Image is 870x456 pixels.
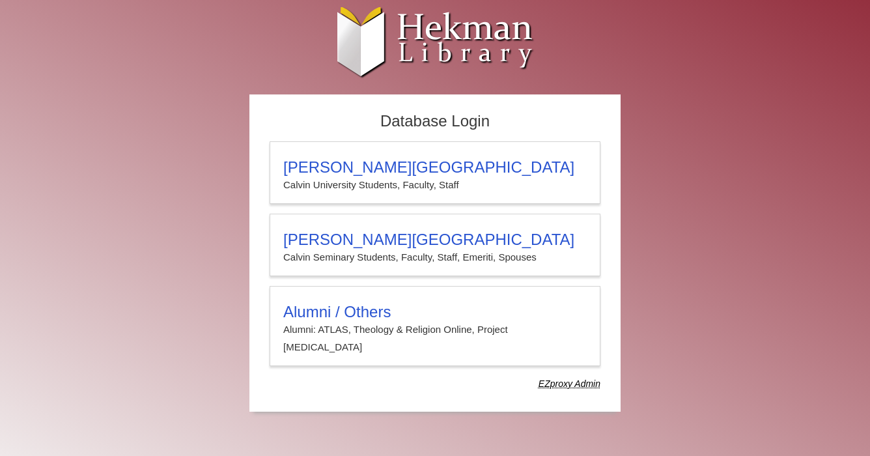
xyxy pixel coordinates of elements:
[270,214,600,276] a: [PERSON_NAME][GEOGRAPHIC_DATA]Calvin Seminary Students, Faculty, Staff, Emeriti, Spouses
[283,231,587,249] h3: [PERSON_NAME][GEOGRAPHIC_DATA]
[539,378,600,389] dfn: Use Alumni login
[263,108,607,135] h2: Database Login
[283,303,587,356] summary: Alumni / OthersAlumni: ATLAS, Theology & Religion Online, Project [MEDICAL_DATA]
[283,321,587,356] p: Alumni: ATLAS, Theology & Religion Online, Project [MEDICAL_DATA]
[283,158,587,177] h3: [PERSON_NAME][GEOGRAPHIC_DATA]
[270,141,600,204] a: [PERSON_NAME][GEOGRAPHIC_DATA]Calvin University Students, Faculty, Staff
[283,177,587,193] p: Calvin University Students, Faculty, Staff
[283,303,587,321] h3: Alumni / Others
[283,249,587,266] p: Calvin Seminary Students, Faculty, Staff, Emeriti, Spouses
